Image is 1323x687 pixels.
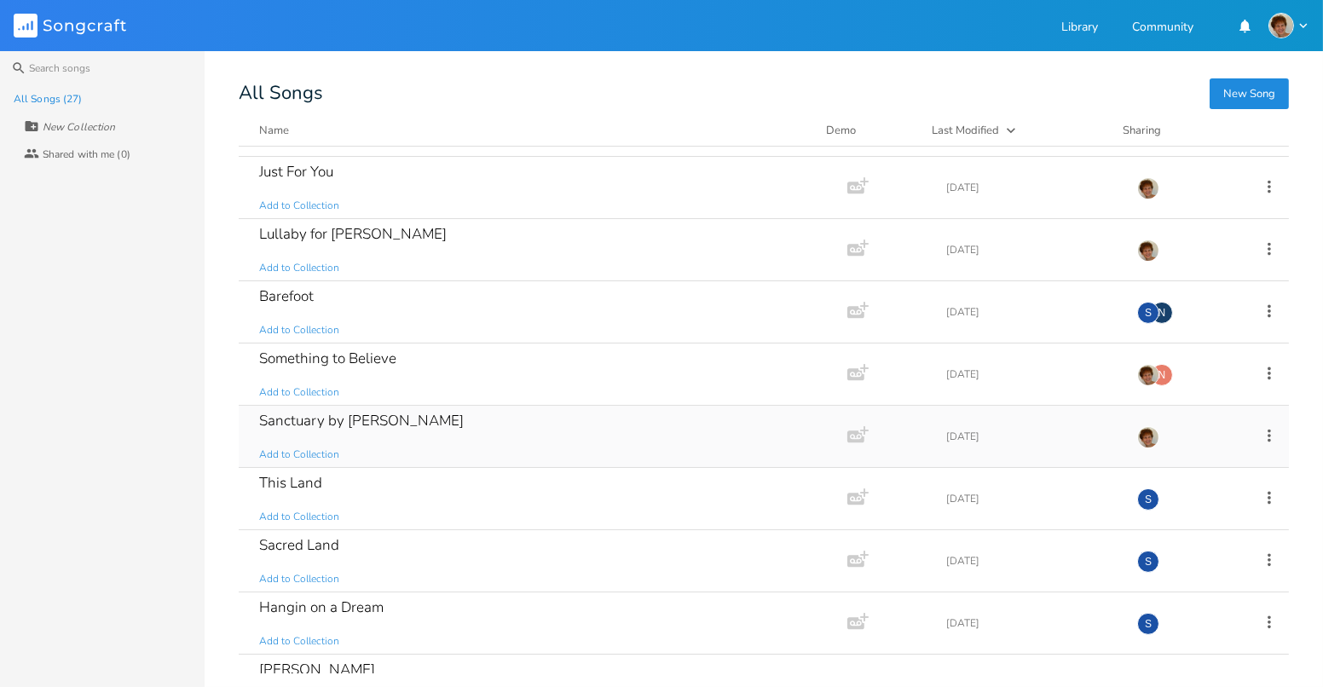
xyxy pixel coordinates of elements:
[932,123,999,138] div: Last Modified
[1137,364,1159,386] img: scohenmusic
[946,245,1117,255] div: [DATE]
[1137,426,1159,448] img: scohenmusic
[1151,364,1173,386] div: nicolas
[1123,122,1225,139] div: Sharing
[259,447,339,462] span: Add to Collection
[1137,240,1159,262] img: scohenmusic
[1061,21,1098,36] a: Library
[1210,78,1289,109] button: New Song
[259,413,464,428] div: Sanctuary by [PERSON_NAME]
[239,85,1289,101] div: All Songs
[946,494,1117,504] div: [DATE]
[259,385,339,400] span: Add to Collection
[946,431,1117,442] div: [DATE]
[946,307,1117,317] div: [DATE]
[1137,613,1159,635] div: scohenmusic
[946,182,1117,193] div: [DATE]
[1151,302,1173,324] div: nosklein
[259,351,396,366] div: Something to Believe
[14,94,82,104] div: All Songs (27)
[43,149,130,159] div: Shared with me (0)
[1137,488,1159,511] div: scohenmusic
[259,476,322,490] div: This Land
[259,122,806,139] button: Name
[946,618,1117,628] div: [DATE]
[1137,302,1159,324] div: scohenmusic
[826,122,911,139] div: Demo
[1132,21,1193,36] a: Community
[259,600,384,615] div: Hangin on a Dream
[259,199,339,213] span: Add to Collection
[43,122,115,132] div: New Collection
[259,662,375,677] div: [PERSON_NAME]
[1268,13,1294,38] img: scohenmusic
[259,510,339,524] span: Add to Collection
[259,634,339,649] span: Add to Collection
[259,538,339,552] div: Sacred Land
[259,572,339,586] span: Add to Collection
[259,165,333,179] div: Just For You
[1137,551,1159,573] div: scohenmusic
[259,227,447,241] div: Lullaby for [PERSON_NAME]
[259,123,289,138] div: Name
[932,122,1102,139] button: Last Modified
[946,369,1117,379] div: [DATE]
[259,261,339,275] span: Add to Collection
[946,556,1117,566] div: [DATE]
[259,323,339,338] span: Add to Collection
[259,289,314,303] div: Barefoot
[1137,177,1159,199] img: scohenmusic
